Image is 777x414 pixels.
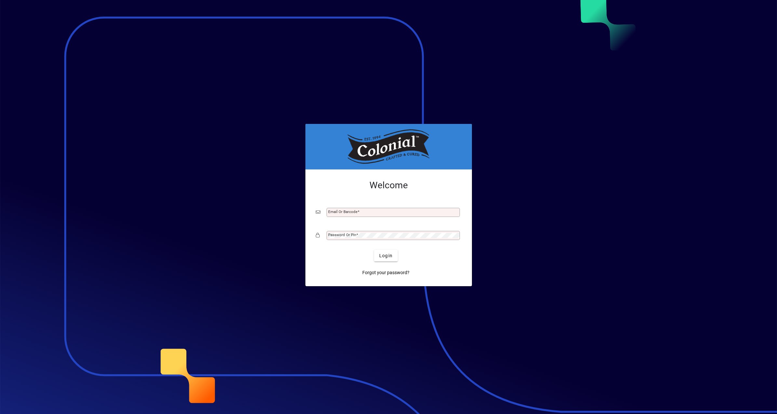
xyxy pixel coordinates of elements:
mat-label: Password or Pin [328,233,356,237]
span: Login [379,252,393,259]
mat-label: Email or Barcode [328,209,357,214]
button: Login [374,250,398,261]
a: Forgot your password? [360,267,412,278]
span: Forgot your password? [362,269,409,276]
h2: Welcome [316,180,462,191]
